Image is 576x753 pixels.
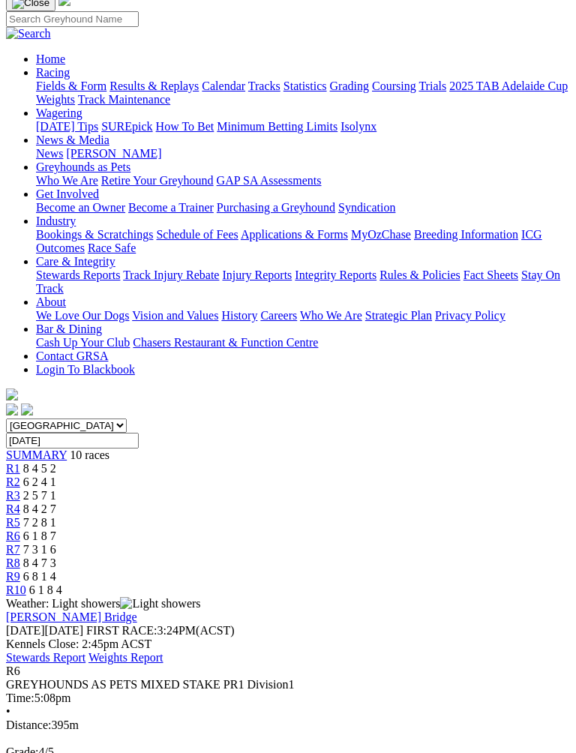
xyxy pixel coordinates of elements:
[120,597,200,610] img: Light showers
[36,160,130,173] a: Greyhounds as Pets
[36,79,106,92] a: Fields & Form
[217,201,335,214] a: Purchasing a Greyhound
[217,120,337,133] a: Minimum Betting Limits
[133,336,318,349] a: Chasers Restaurant & Function Centre
[36,349,108,362] a: Contact GRSA
[6,433,139,448] input: Select date
[36,133,109,146] a: News & Media
[156,228,238,241] a: Schedule of Fees
[295,268,376,281] a: Integrity Reports
[379,268,460,281] a: Rules & Policies
[29,583,62,596] span: 6 1 8 4
[88,241,136,254] a: Race Safe
[351,228,411,241] a: MyOzChase
[36,228,542,254] a: ICG Outcomes
[6,624,83,637] span: [DATE]
[36,309,570,322] div: About
[217,174,322,187] a: GAP SA Assessments
[123,268,219,281] a: Track Injury Rebate
[338,201,395,214] a: Syndication
[6,570,20,583] span: R9
[36,295,66,308] a: About
[365,309,432,322] a: Strategic Plan
[23,475,56,488] span: 6 2 4 1
[36,187,99,200] a: Get Involved
[372,79,416,92] a: Coursing
[418,79,446,92] a: Trials
[6,27,51,40] img: Search
[78,93,170,106] a: Track Maintenance
[36,363,135,376] a: Login To Blackbook
[340,120,376,133] a: Isolynx
[260,309,297,322] a: Careers
[86,624,235,637] span: 3:24PM(ACST)
[132,309,218,322] a: Vision and Values
[283,79,327,92] a: Statistics
[23,570,56,583] span: 6 8 1 4
[109,79,199,92] a: Results & Replays
[128,201,214,214] a: Become a Trainer
[6,718,51,731] span: Distance:
[248,79,280,92] a: Tracks
[36,106,82,119] a: Wagering
[330,79,369,92] a: Grading
[241,228,348,241] a: Applications & Forms
[6,516,20,529] a: R5
[36,268,560,295] a: Stay On Track
[6,583,26,596] a: R10
[6,448,67,461] span: SUMMARY
[23,556,56,569] span: 8 4 7 3
[6,637,570,651] div: Kennels Close: 2:45pm ACST
[36,79,570,106] div: Racing
[36,120,98,133] a: [DATE] Tips
[221,309,257,322] a: History
[6,691,570,705] div: 5:08pm
[23,543,56,556] span: 7 3 1 6
[36,120,570,133] div: Wagering
[6,403,18,415] img: facebook.svg
[6,502,20,515] a: R4
[6,489,20,502] span: R3
[36,174,98,187] a: Who We Are
[6,705,10,718] span: •
[21,403,33,415] img: twitter.svg
[6,597,201,610] span: Weather: Light showers
[23,529,56,542] span: 6 1 8 7
[156,120,214,133] a: How To Bet
[23,462,56,475] span: 8 4 5 2
[36,322,102,335] a: Bar & Dining
[6,556,20,569] a: R8
[6,624,45,637] span: [DATE]
[36,336,130,349] a: Cash Up Your Club
[36,201,570,214] div: Get Involved
[6,543,20,556] a: R7
[435,309,505,322] a: Privacy Policy
[88,651,163,664] a: Weights Report
[36,268,120,281] a: Stewards Reports
[36,201,125,214] a: Become an Owner
[36,214,76,227] a: Industry
[36,93,75,106] a: Weights
[70,448,109,461] span: 10 races
[6,475,20,488] a: R2
[101,174,214,187] a: Retire Your Greyhound
[36,268,570,295] div: Care & Integrity
[36,336,570,349] div: Bar & Dining
[36,309,129,322] a: We Love Our Dogs
[36,228,153,241] a: Bookings & Scratchings
[36,66,70,79] a: Racing
[23,489,56,502] span: 2 5 7 1
[6,462,20,475] a: R1
[414,228,518,241] a: Breeding Information
[23,502,56,515] span: 8 4 2 7
[6,529,20,542] a: R6
[202,79,245,92] a: Calendar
